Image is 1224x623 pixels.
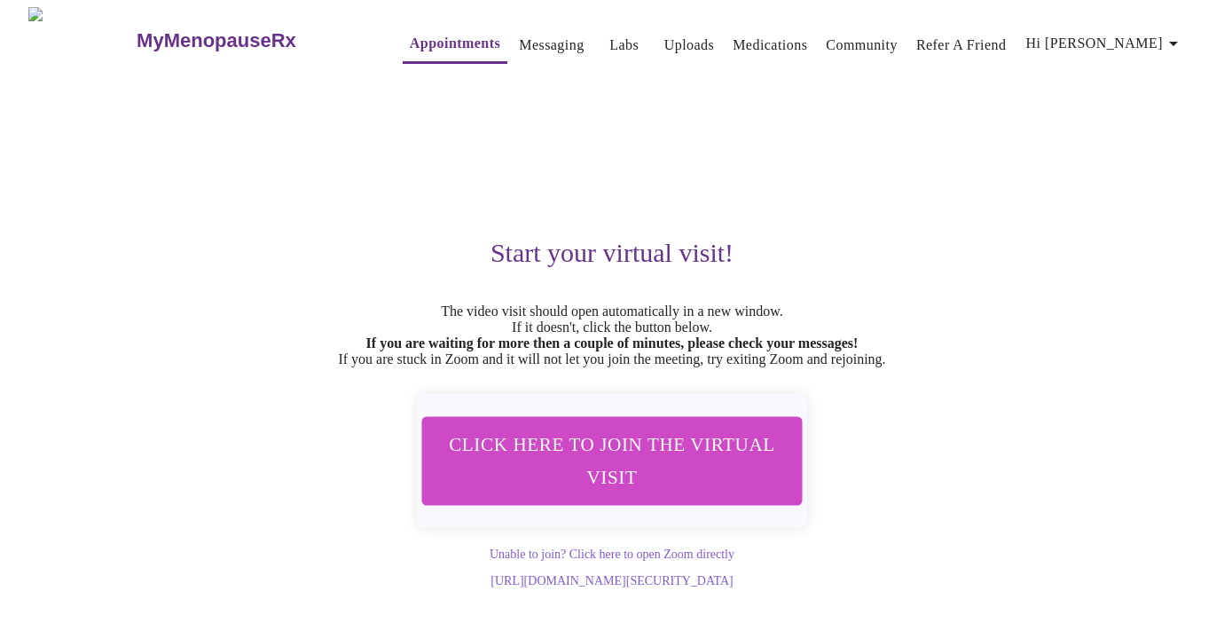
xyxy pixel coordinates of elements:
button: Community [819,28,905,63]
a: Appointments [410,31,500,56]
button: Click here to join the virtual visit [422,416,803,505]
a: Uploads [664,33,715,58]
a: Community [826,33,898,58]
button: Medications [726,28,814,63]
h3: Start your virtual visit! [66,238,1158,268]
span: Hi [PERSON_NAME] [1026,31,1184,56]
button: Messaging [512,28,591,63]
button: Refer a Friend [909,28,1014,63]
button: Labs [596,28,653,63]
a: Unable to join? Click here to open Zoom directly [490,548,734,561]
p: The video visit should open automatically in a new window. If it doesn't, click the button below.... [66,304,1158,367]
button: Hi [PERSON_NAME] [1019,26,1191,61]
button: Uploads [657,28,722,63]
span: Click here to join the virtual visit [445,428,779,493]
a: Labs [609,33,639,58]
a: Refer a Friend [916,33,1007,58]
a: Messaging [519,33,584,58]
button: Appointments [403,26,507,64]
a: [URL][DOMAIN_NAME][SECURITY_DATA] [490,574,733,588]
strong: If you are waiting for more then a couple of minutes, please check your messages! [366,335,859,351]
h3: MyMenopauseRx [137,29,296,52]
a: MyMenopauseRx [135,10,367,72]
a: Medications [733,33,807,58]
img: MyMenopauseRx Logo [28,7,135,74]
